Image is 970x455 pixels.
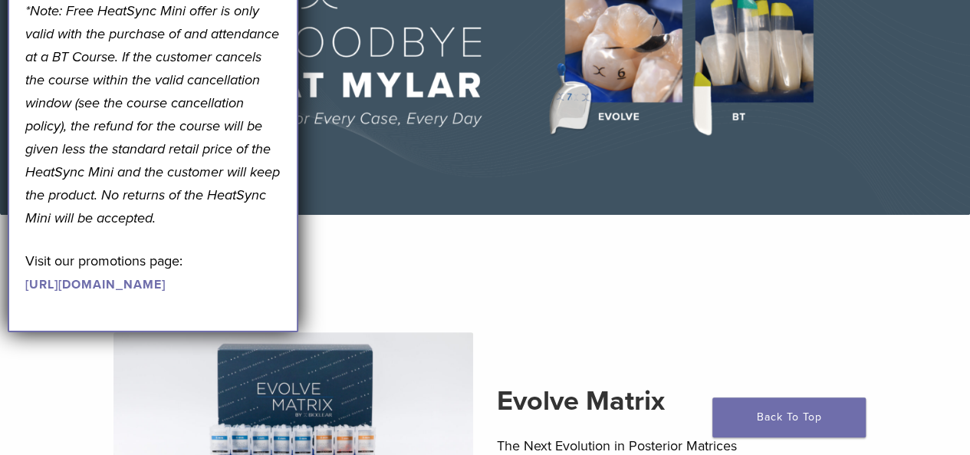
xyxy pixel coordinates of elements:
a: [URL][DOMAIN_NAME] [25,277,166,292]
a: Back To Top [712,397,866,437]
em: *Note: Free HeatSync Mini offer is only valid with the purchase of and attendance at a BT Course.... [25,2,280,226]
h2: Evolve Matrix [496,383,857,420]
p: Visit our promotions page: [25,249,281,295]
